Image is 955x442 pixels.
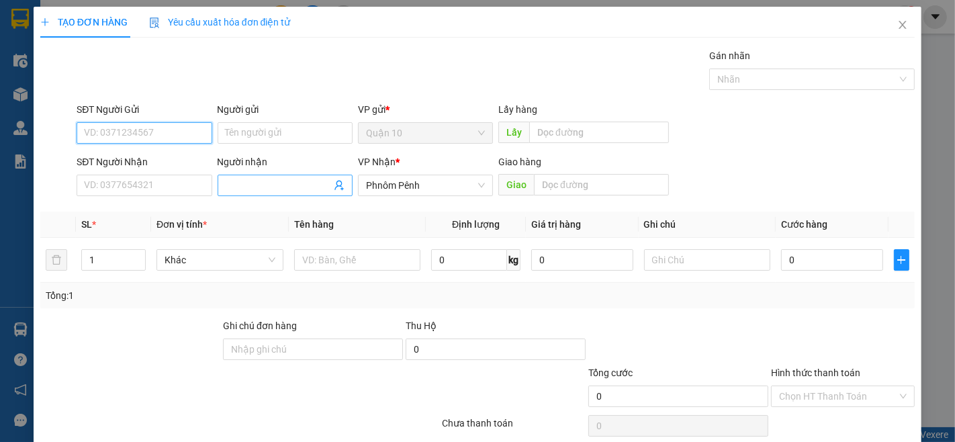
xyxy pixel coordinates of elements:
span: SL [81,219,92,230]
th: Ghi chú [639,212,776,238]
img: icon [149,17,160,28]
div: Người gửi [218,102,353,117]
input: Dọc đường [534,174,669,195]
span: Giao hàng [498,157,541,167]
button: delete [46,249,67,271]
div: SĐT Người Nhận [77,154,212,169]
span: Cước hàng [781,219,827,230]
span: kg [507,249,520,271]
span: Phnôm Pênh [366,175,485,195]
span: Quận 10 [366,123,485,143]
div: SĐT Người Gửi [77,102,212,117]
span: user-add [334,180,345,191]
span: Tổng cước [588,367,633,378]
input: 0 [531,249,633,271]
label: Gán nhãn [709,50,750,61]
span: Thu Hộ [406,320,437,331]
span: TẠO ĐƠN HÀNG [40,17,128,28]
li: VP Phnôm Pênh [93,57,179,72]
input: Ghi chú đơn hàng [223,339,403,360]
span: Yêu cầu xuất hóa đơn điện tử [149,17,291,28]
li: VP Quận 10 [7,57,93,72]
div: VP gửi [358,102,493,117]
span: Tên hàng [294,219,334,230]
div: Tổng: 1 [46,288,369,303]
label: Hình thức thanh toán [771,367,860,378]
span: plus [40,17,50,27]
span: VP Nhận [358,157,396,167]
span: Giao [498,174,534,195]
span: Lấy hàng [498,104,537,115]
input: VD: Bàn, Ghế [294,249,421,271]
div: Người nhận [218,154,353,169]
input: Ghi Chú [644,249,771,271]
b: [STREET_ADDRESS] [7,89,91,99]
li: [PERSON_NAME] [7,7,195,32]
button: Close [884,7,921,44]
span: Đơn vị tính [156,219,207,230]
input: Dọc đường [529,122,669,143]
button: plus [894,249,910,271]
span: Giá trị hàng [531,219,581,230]
span: close [897,19,908,30]
span: environment [7,75,16,84]
span: Lấy [498,122,529,143]
span: Khác [165,250,275,270]
label: Ghi chú đơn hàng [223,320,297,331]
div: Chưa thanh toán [441,416,588,439]
b: [STREET_ADDRESS] [93,89,177,99]
img: logo.jpg [7,7,54,54]
span: environment [93,75,102,84]
span: plus [895,255,909,265]
span: Định lượng [452,219,500,230]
